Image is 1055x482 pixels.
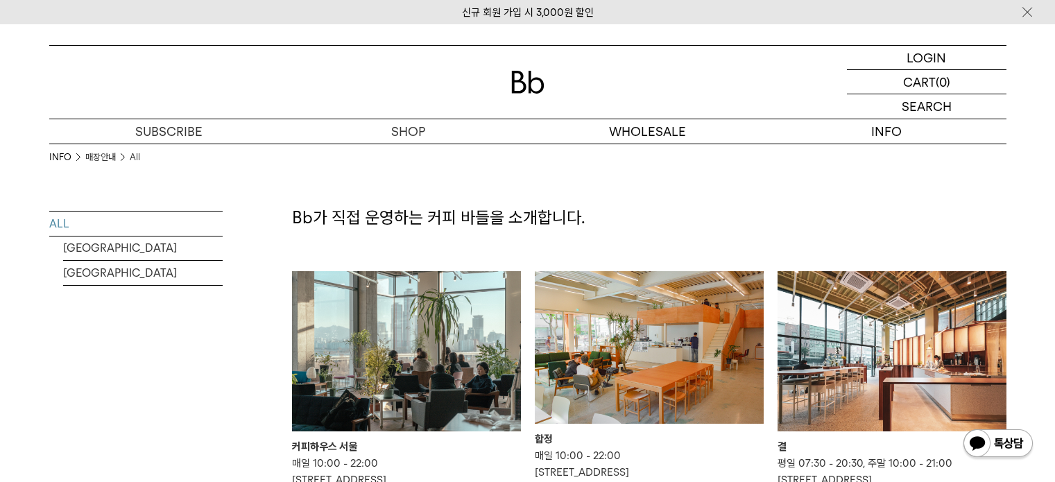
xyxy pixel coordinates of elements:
p: (0) [936,70,950,94]
p: WHOLESALE [528,119,767,144]
a: SUBSCRIBE [49,119,289,144]
a: ALL [49,212,223,236]
div: 커피하우스 서울 [292,438,521,455]
img: 로고 [511,71,544,94]
div: 결 [778,438,1006,455]
div: 합정 [535,431,764,447]
a: CART (0) [847,70,1006,94]
a: All [130,150,140,164]
p: INFO [767,119,1006,144]
a: [GEOGRAPHIC_DATA] [63,261,223,285]
p: SEARCH [902,94,952,119]
p: CART [903,70,936,94]
p: Bb가 직접 운영하는 커피 바들을 소개합니다. [292,206,1006,230]
img: 결 [778,271,1006,431]
a: SHOP [289,119,528,144]
a: 매장안내 [85,150,116,164]
li: INFO [49,150,85,164]
img: 커피하우스 서울 [292,271,521,431]
img: 카카오톡 채널 1:1 채팅 버튼 [962,428,1034,461]
img: 합정 [535,271,764,424]
p: LOGIN [907,46,946,69]
a: [GEOGRAPHIC_DATA] [63,236,223,260]
a: 신규 회원 가입 시 3,000원 할인 [462,6,594,19]
a: LOGIN [847,46,1006,70]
